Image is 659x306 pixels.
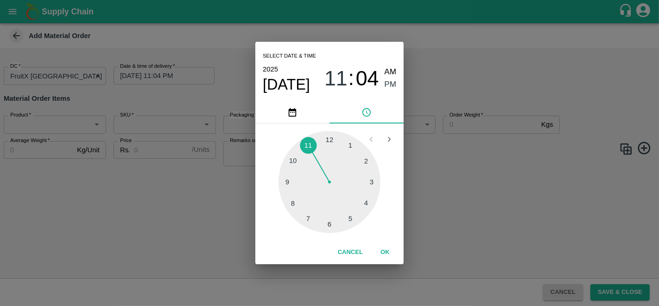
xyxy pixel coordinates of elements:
button: Open next view [380,130,398,148]
span: : [349,66,354,91]
button: 04 [356,66,379,91]
button: pick date [255,101,329,124]
button: [DATE] [263,75,310,94]
button: pick time [329,101,404,124]
button: 2025 [263,63,278,75]
button: 11 [324,66,348,91]
button: OK [370,244,400,260]
button: Cancel [334,244,367,260]
button: PM [385,78,397,91]
button: AM [385,66,397,78]
span: Select date & time [263,49,316,63]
